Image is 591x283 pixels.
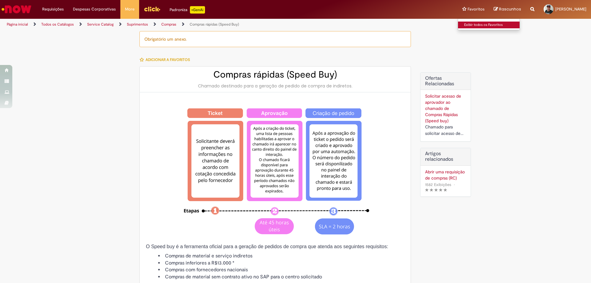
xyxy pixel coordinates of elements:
[158,253,404,260] li: Compras de material e serviço indiretos
[146,57,190,62] span: Adicionar a Favoritos
[190,22,239,27] a: Compras rápidas (Speed Buy)
[42,6,64,12] span: Requisições
[158,260,404,267] li: Compras inferiores a R$13.000 *
[425,169,466,181] a: Abrir uma requisição de compras (RC)
[41,22,74,27] a: Todos os Catálogos
[146,244,388,249] span: O Speed buy é a ferramenta oficial para a geração de pedidos de compra que atenda aos seguintes r...
[425,76,466,87] h2: Ofertas Relacionadas
[161,22,176,27] a: Compras
[420,72,471,142] div: Ofertas Relacionadas
[425,151,466,162] h3: Artigos relacionados
[425,124,466,137] div: Chamado para solicitar acesso de aprovador ao ticket de Speed buy
[452,180,456,189] span: •
[468,6,484,12] span: Favoritos
[425,93,461,123] a: Solicitar acesso de aprovador ao chamado de Compras Rápidas (Speed buy)
[5,19,389,30] ul: Trilhas de página
[425,182,451,187] span: 1582 Exibições
[458,18,520,30] ul: Favoritos
[73,6,116,12] span: Despesas Corporativas
[170,6,205,14] div: Padroniza
[190,6,205,14] p: +GenAi
[146,70,404,80] h2: Compras rápidas (Speed Buy)
[494,6,521,12] a: Rascunhos
[499,6,521,12] span: Rascunhos
[139,31,411,47] div: Obrigatório um anexo.
[139,53,193,66] button: Adicionar a Favoritos
[1,3,32,15] img: ServiceNow
[125,6,135,12] span: More
[158,273,404,281] li: Compras de material sem contrato ativo no SAP para o centro solicitado
[87,22,114,27] a: Service Catalog
[127,22,148,27] a: Suprimentos
[555,6,586,12] span: [PERSON_NAME]
[146,83,404,89] div: Chamado destinado para a geração de pedido de compra de indiretos.
[458,22,526,28] a: Exibir todos os Favoritos
[158,266,404,273] li: Compras com fornecedores nacionais
[7,22,28,27] a: Página inicial
[144,4,160,14] img: click_logo_yellow_360x200.png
